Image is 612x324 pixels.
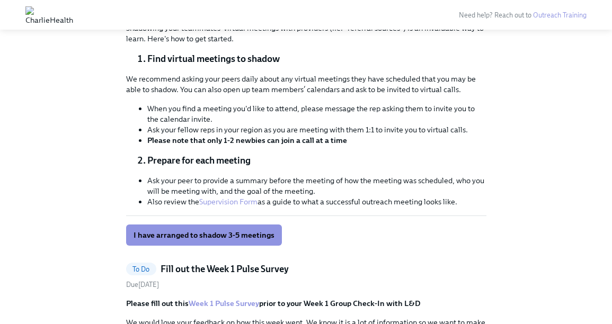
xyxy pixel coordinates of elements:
[126,224,282,246] button: I have arranged to shadow 3-5 meetings
[161,263,289,275] h5: Fill out the Week 1 Pulse Survey
[199,197,258,206] a: Supervision Form
[126,263,486,290] a: To DoFill out the Week 1 Pulse SurveyDue[DATE]
[126,265,156,273] span: To Do
[147,154,486,167] li: Prepare for each meeting
[25,6,73,23] img: CharlieHealth
[533,11,587,19] a: Outreach Training
[126,299,421,308] strong: Please fill out this prior to your Week 1 Group Check-In with L&D
[126,281,159,289] span: Friday, August 22nd 2025, 2:00 pm
[147,175,486,196] li: Ask your peer to provide a summary before the meeting of how the meeting was scheduled, who you w...
[134,230,274,240] span: I have arranged to shadow 3-5 meetings
[147,196,486,207] li: Also review the as a guide to what a successful outreach meeting looks like.
[459,11,587,19] span: Need help? Reach out to
[147,103,486,124] li: When you find a meeting you'd like to attend, please message the rep asking them to invite you to...
[189,299,259,308] a: Week 1 Pulse Survey
[126,74,486,95] p: We recommend asking your peers daily about any virtual meetings they have scheduled that you may ...
[147,52,486,65] li: Find virtual meetings to shadow
[147,124,486,135] li: Ask your fellow reps in your region as you are meeting with them 1:1 to invite you to virtual calls.
[126,23,486,44] p: Shadowing your teammates' virtual meetings with providers (i.e. "referral sources") is an invalua...
[147,136,347,145] strong: Please note that only 1-2 newbies can join a call at a time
